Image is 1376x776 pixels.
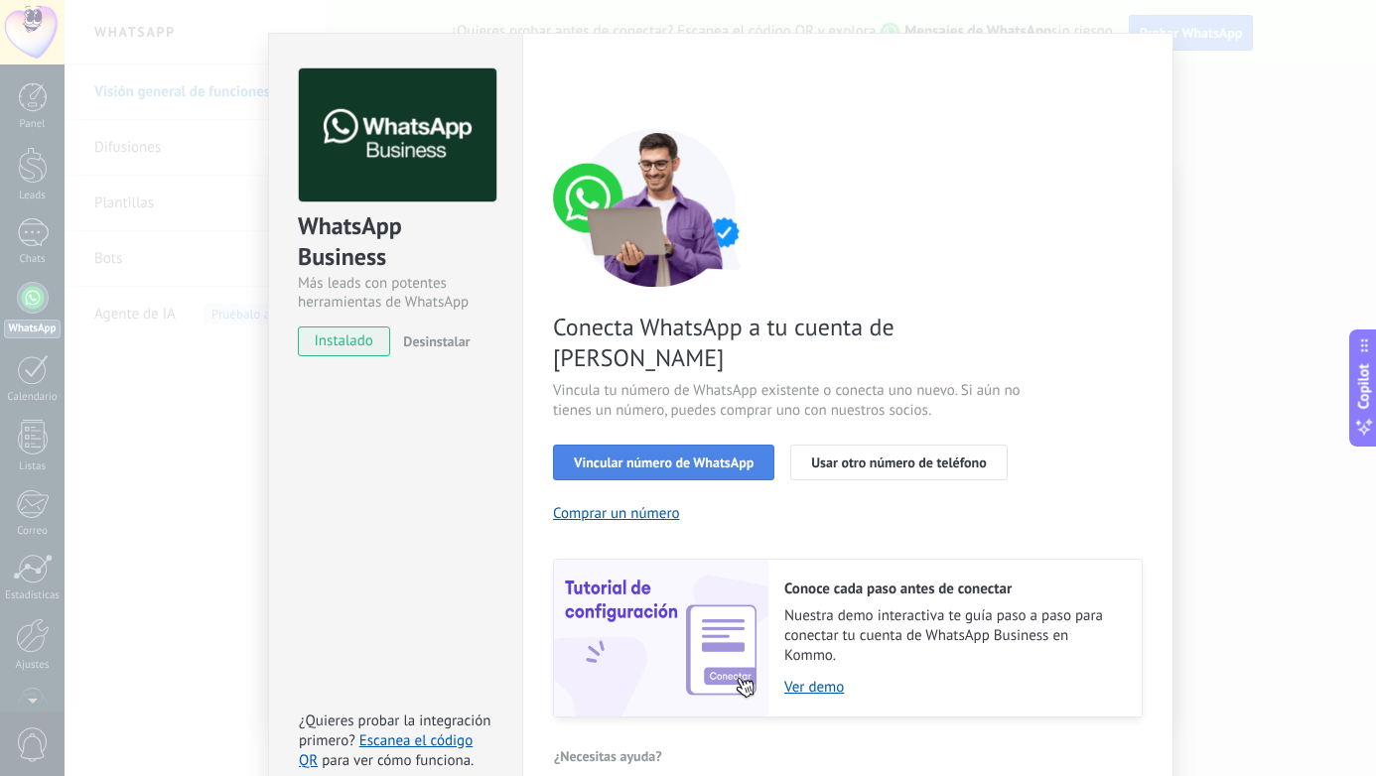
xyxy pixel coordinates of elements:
[322,751,474,770] span: para ver cómo funciona.
[784,678,1122,697] a: Ver demo
[553,504,680,523] button: Comprar un número
[790,445,1007,480] button: Usar otro número de teléfono
[395,326,470,356] button: Desinstalar
[299,711,491,750] span: ¿Quieres probar la integración primero?
[553,741,663,771] button: ¿Necesitas ayuda?
[811,455,986,469] span: Usar otro número de teléfono
[299,326,389,356] span: instalado
[574,455,754,469] span: Vincular número de WhatsApp
[299,731,473,770] a: Escanea el código QR
[1354,364,1374,410] span: Copilot
[298,210,493,274] div: WhatsApp Business
[403,332,470,350] span: Desinstalar
[298,274,493,312] div: Más leads con potentes herramientas de WhatsApp
[553,381,1026,421] span: Vincula tu número de WhatsApp existente o conecta uno nuevo. Si aún no tienes un número, puedes c...
[553,128,761,287] img: connect number
[554,749,662,763] span: ¿Necesitas ayuda?
[784,580,1122,598] h2: Conoce cada paso antes de conectar
[784,606,1122,666] span: Nuestra demo interactiva te guía paso a paso para conectar tu cuenta de WhatsApp Business en Kommo.
[299,68,496,202] img: logo_main.png
[553,445,774,480] button: Vincular número de WhatsApp
[553,312,1026,373] span: Conecta WhatsApp a tu cuenta de [PERSON_NAME]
